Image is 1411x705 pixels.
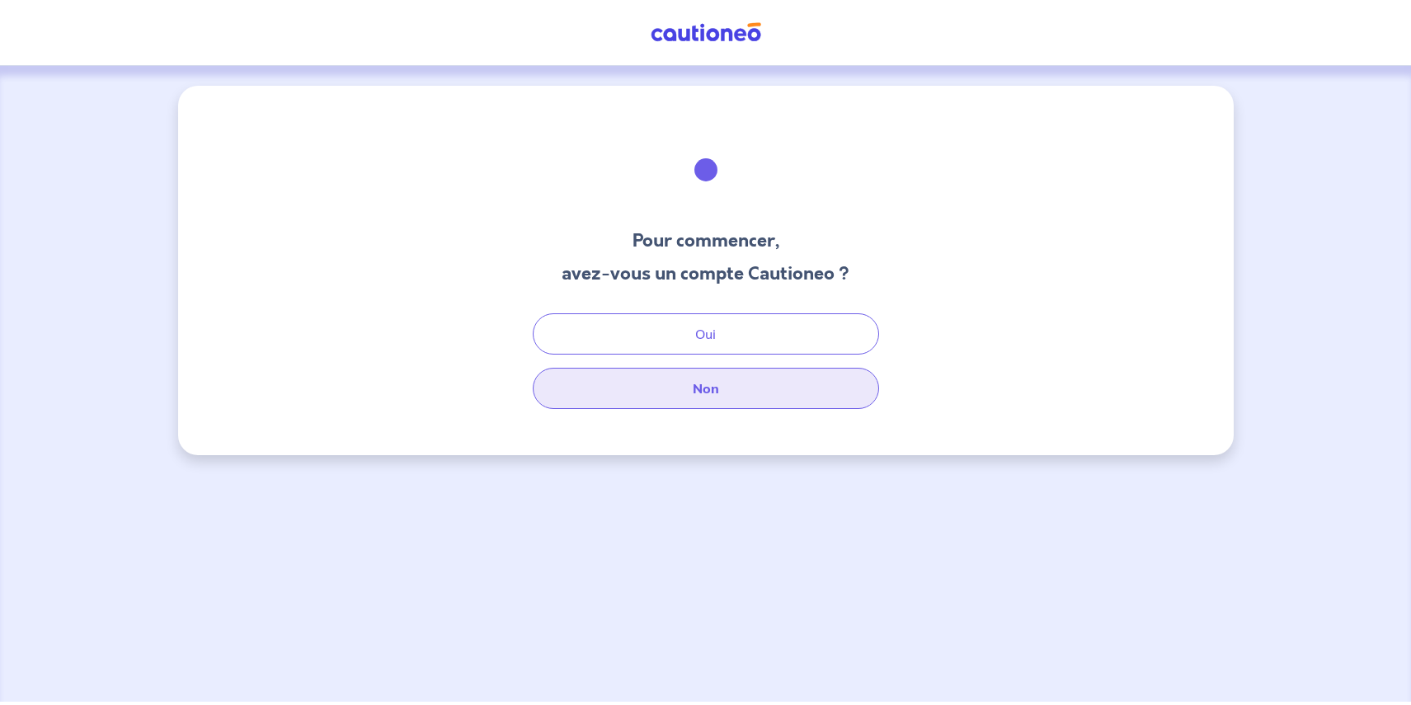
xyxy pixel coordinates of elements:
h3: avez-vous un compte Cautioneo ? [562,261,849,287]
img: Cautioneo [644,22,768,43]
h3: Pour commencer, [562,228,849,254]
img: illu_welcome.svg [661,125,750,214]
button: Non [533,368,879,409]
button: Oui [533,313,879,355]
